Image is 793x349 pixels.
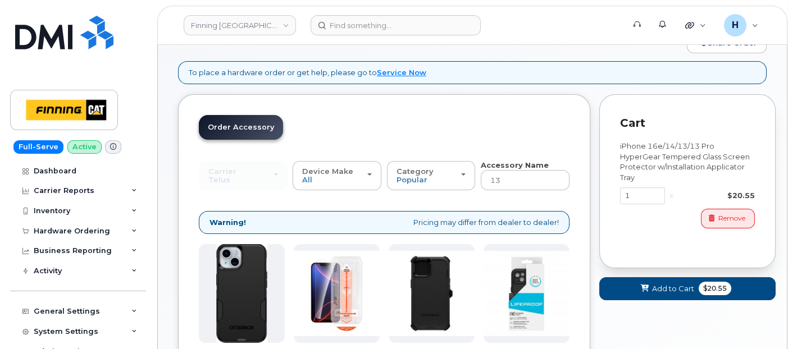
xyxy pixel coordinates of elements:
button: Add to Cart $20.55 [599,277,776,300]
div: $20.55 [678,190,755,201]
p: Cart [620,115,755,131]
span: All [302,175,312,184]
span: Order Accessory [208,123,274,131]
img: 13-15_Defender_Case.jpg [389,251,475,337]
div: Pricing may differ from dealer to dealer! [199,211,569,234]
input: Find something... [311,15,481,35]
div: x [665,190,678,201]
div: iPhone 16e/14/13/13 Pro HyperGear Tempered Glass Screen Protector w/Installation Applicator Tray [620,141,755,182]
a: Service Now [377,68,426,77]
button: Category Popular [387,161,476,190]
button: Device Make All [293,161,381,190]
strong: Accessory Name [481,160,549,169]
span: H [732,19,739,32]
img: 67aa42d722127034222919.jpg [294,251,380,337]
div: hakaur@dminc.com [716,14,766,36]
span: Remove [718,213,745,223]
p: To place a hardware order or get help, please go to [189,67,426,78]
img: iPhone_13_LP.jpg [484,251,569,337]
span: Add to Cart [652,283,694,294]
a: Finning Canada [184,15,296,35]
span: Popular [396,175,427,184]
span: Device Make [302,167,353,176]
div: Quicklinks [677,14,714,36]
span: $20.55 [699,282,731,295]
strong: Warning! [209,217,246,228]
img: 16eCommuter1.PNG [216,244,267,343]
span: Category [396,167,434,176]
button: Remove [701,209,755,228]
